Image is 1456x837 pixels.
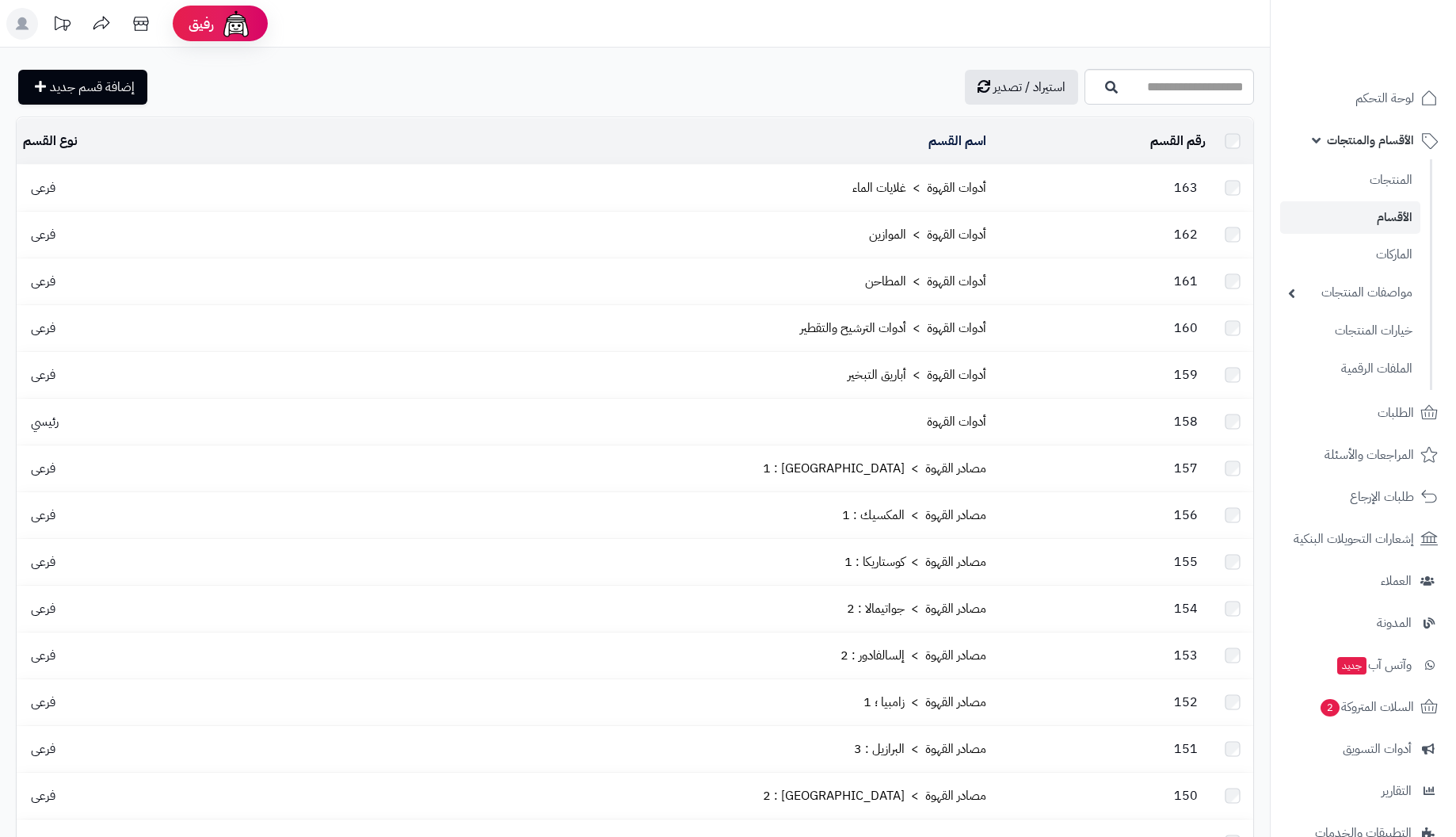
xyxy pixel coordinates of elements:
[1280,478,1446,516] a: طلبات الإرجاع
[1321,698,1340,717] span: 2
[800,319,986,338] a: أدوات القهوة > أدوات الترشيح والتقطير
[1280,688,1446,726] a: السلات المتروكة2
[23,599,63,618] span: فرعى
[1280,201,1420,234] a: الأقسام
[1350,486,1414,508] span: طلبات الإرجاع
[23,365,63,384] span: فرعى
[993,78,1065,97] span: استيراد / تصدير
[1280,314,1420,348] a: خيارات المنتجات
[927,412,986,431] a: أدوات القهوة
[763,459,986,478] a: مصادر القهوة > [GEOGRAPHIC_DATA] : 1
[1355,87,1414,109] span: لوحة التحكم
[1325,444,1414,466] span: المراجعات والأسئلة
[999,132,1206,151] div: رقم القسم
[189,14,214,33] span: رفيق
[50,78,135,97] span: إضافة قسم جديد
[1280,436,1446,474] a: المراجعات والأسئلة
[1166,646,1206,665] span: 153
[18,70,147,105] a: إضافة قسم جديد
[865,272,986,291] a: أدوات القهوة > المطاحن
[869,225,986,244] a: أدوات القهوة > الموازين
[1166,599,1206,618] span: 154
[1280,562,1446,600] a: العملاء
[1378,402,1414,424] span: الطلبات
[1280,163,1420,197] a: المنتجات
[848,365,986,384] a: أدوات القهوة > أباريق التبخير
[1166,225,1206,244] span: 162
[842,506,986,525] a: مصادر القهوة > المكسيك : 1
[23,272,63,291] span: فرعى
[1166,786,1206,805] span: 150
[1348,12,1441,45] img: logo-2.png
[1166,506,1206,525] span: 156
[1280,276,1420,310] a: مواصفات المنتجات
[23,459,63,478] span: فرعى
[763,786,986,805] a: مصادر القهوة > [GEOGRAPHIC_DATA] : 2
[23,225,63,244] span: فرعى
[863,693,986,712] a: مصادر القهوة > زامبيا ؛ 1
[1382,780,1412,802] span: التقارير
[23,646,63,665] span: فرعى
[1280,604,1446,642] a: المدونة
[1280,238,1420,272] a: الماركات
[1166,272,1206,291] span: 161
[23,506,63,525] span: فرعى
[23,786,63,805] span: فرعى
[847,599,986,618] a: مصادر القهوة > جواتيمالا : 2
[220,8,252,40] img: ai-face.png
[1166,412,1206,431] span: 158
[1166,319,1206,338] span: 160
[23,178,63,197] span: فرعى
[23,740,63,759] span: فرعى
[1166,740,1206,759] span: 151
[965,70,1078,105] a: استيراد / تصدير
[840,646,986,665] a: مصادر القهوة > إلسالفادور : 2
[1327,129,1414,151] span: الأقسام والمنتجات
[23,552,63,571] span: فرعى
[854,740,986,759] a: مصادر القهوة > البرازيل : 3
[23,319,63,338] span: فرعى
[1377,612,1412,634] span: المدونة
[1280,646,1446,684] a: وآتس آبجديد
[1166,178,1206,197] span: 163
[1166,459,1206,478] span: 157
[17,118,234,164] td: نوع القسم
[844,552,986,571] a: مصادر القهوة > كوستاريكا : 1
[1280,79,1446,117] a: لوحة التحكم
[1280,394,1446,432] a: الطلبات
[42,8,82,44] a: تحديثات المنصة
[1343,738,1412,760] span: أدوات التسويق
[852,178,986,197] a: أدوات القهوة > غلايات الماء
[23,693,63,712] span: فرعى
[1280,772,1446,810] a: التقارير
[1294,528,1414,550] span: إشعارات التحويلات البنكية
[928,132,986,151] a: اسم القسم
[1166,552,1206,571] span: 155
[1337,657,1366,675] span: جديد
[1319,696,1414,718] span: السلات المتروكة
[1336,654,1412,676] span: وآتس آب
[1166,365,1206,384] span: 159
[1280,520,1446,558] a: إشعارات التحويلات البنكية
[23,412,67,431] span: رئيسي
[1280,730,1446,768] a: أدوات التسويق
[1280,352,1420,386] a: الملفات الرقمية
[1166,693,1206,712] span: 152
[1381,570,1412,592] span: العملاء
